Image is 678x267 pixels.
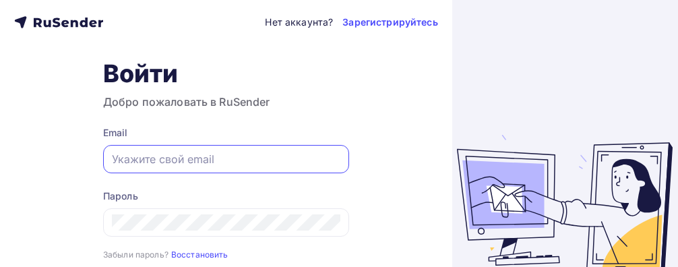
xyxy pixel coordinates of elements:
h1: Войти [103,59,349,88]
h3: Добро пожаловать в RuSender [103,94,349,110]
div: Email [103,126,349,140]
div: Нет аккаунта? [265,16,333,29]
div: Пароль [103,189,349,203]
a: Зарегистрируйтесь [342,16,437,29]
small: Восстановить [171,249,228,260]
small: Забыли пароль? [103,249,168,260]
a: Восстановить [171,248,228,260]
input: Укажите свой email [112,151,340,167]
